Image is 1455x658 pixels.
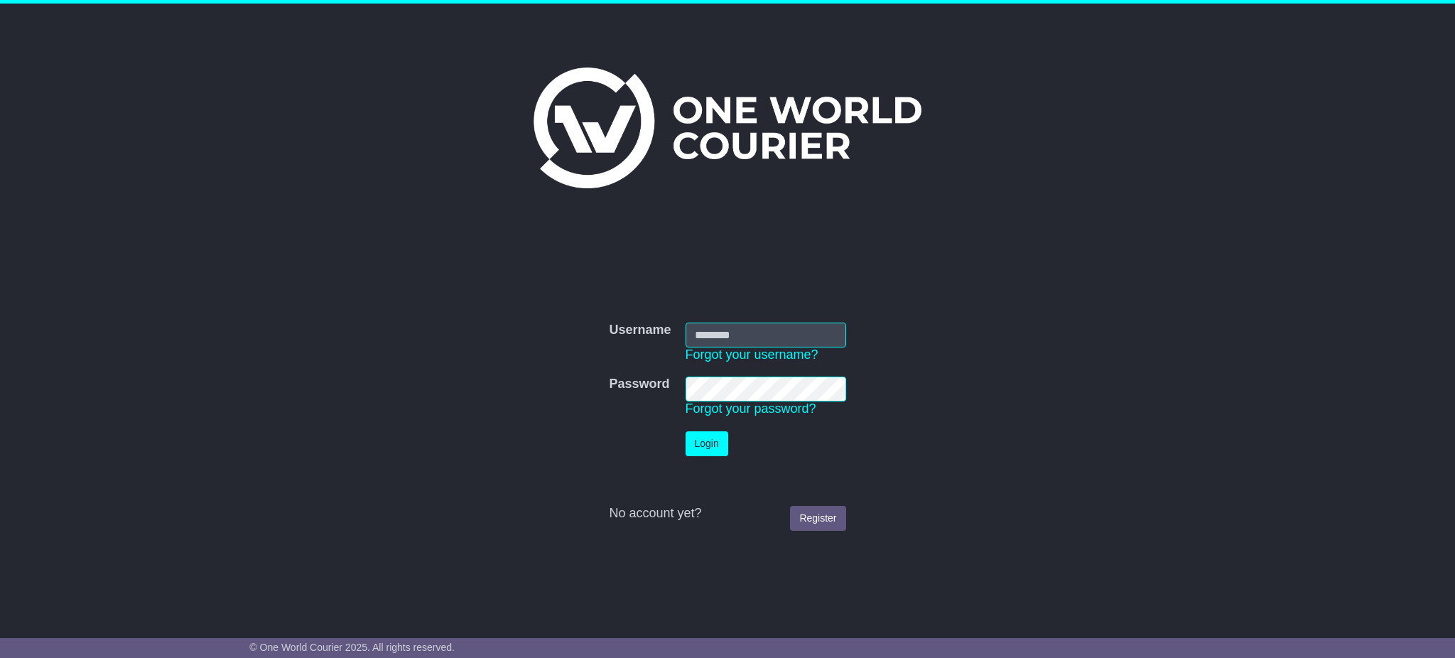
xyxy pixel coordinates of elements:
[686,431,728,456] button: Login
[790,506,845,531] a: Register
[609,323,671,338] label: Username
[686,347,818,362] a: Forgot your username?
[609,377,669,392] label: Password
[534,68,921,188] img: One World
[249,642,455,653] span: © One World Courier 2025. All rights reserved.
[686,401,816,416] a: Forgot your password?
[609,506,845,522] div: No account yet?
